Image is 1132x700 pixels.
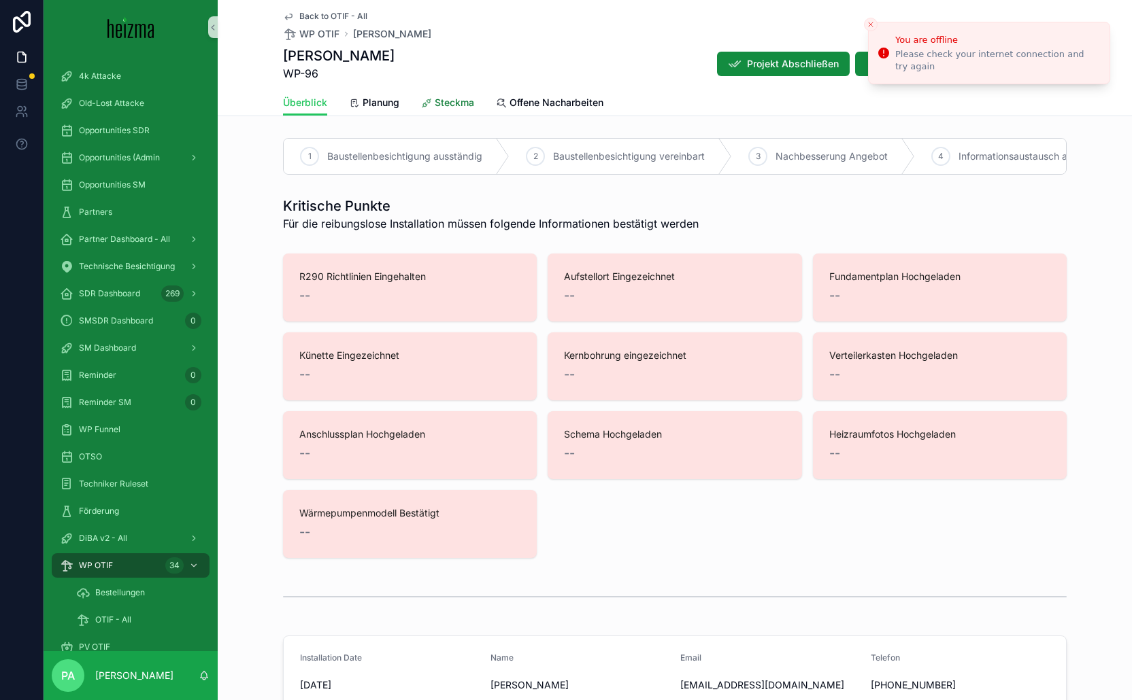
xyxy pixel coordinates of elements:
span: OTIF - All [95,614,131,625]
div: 0 [185,394,201,410]
a: 4k Attacke [52,64,210,88]
a: Überblick [283,90,327,116]
a: Offene Nacharbeiten [496,90,603,118]
span: SDR Dashboard [79,288,140,299]
span: WP OTIF [79,560,113,571]
span: Opportunities SM [79,179,146,190]
span: Überblick [283,96,327,109]
span: Anschlussplan Hochgeladen [299,427,520,441]
span: Baustellenbesichtigung ausständig [327,150,482,163]
span: Aufstellort Eingezeichnet [564,270,785,283]
span: [PERSON_NAME] [490,678,670,692]
span: -- [299,286,310,305]
span: Partners [79,207,112,217]
span: PV OTIF [79,642,110,652]
a: SM Dashboard [52,336,210,360]
div: scrollable content [44,54,218,651]
span: Steckma [435,96,474,109]
span: Techniker Ruleset [79,478,148,489]
a: WP Funnel [52,417,210,442]
span: 4k Attacke [79,71,121,82]
a: DiBA v2 - All [52,526,210,550]
span: Opportunities SDR [79,125,150,136]
span: OTSO [79,451,102,462]
a: Partners [52,200,210,224]
span: [EMAIL_ADDRESS][DOMAIN_NAME] [680,678,860,692]
span: Baustellenbesichtigung vereinbart [553,150,705,163]
a: Planung [349,90,399,118]
span: Old-Lost Attacke [79,98,144,109]
span: Opportunities (Admin [79,152,160,163]
span: Reminder SM [79,397,131,408]
a: Opportunities (Admin [52,145,210,170]
img: App logo [107,16,154,38]
span: Technische Besichtigung [79,261,175,272]
span: Für die reibungslose Installation müssen folgende Informationen bestätigt werden [283,215,699,232]
h1: Kritische Punkte [283,196,699,215]
span: Fundamentplan Hochgeladen [829,270,1050,283]
button: Close toast [864,18,878,31]
div: 34 [165,557,184,574]
span: 3 [756,151,761,162]
a: OTIF - All [68,608,210,632]
span: PA [61,667,75,684]
span: Offene Nacharbeiten [510,96,603,109]
span: Wärmepumpenmodell Bestätigt [299,506,520,520]
h1: [PERSON_NAME] [283,46,395,65]
span: -- [829,365,840,384]
a: SMSDR Dashboard0 [52,309,210,333]
span: -- [564,365,575,384]
span: -- [299,523,310,542]
span: -- [299,365,310,384]
button: Projekt Abschließen [717,52,850,76]
span: 1 [308,151,312,162]
a: Partner Dashboard - All [52,227,210,251]
span: -- [829,444,840,463]
div: 0 [185,367,201,383]
span: -- [564,286,575,305]
a: WP OTIF34 [52,553,210,578]
a: [PERSON_NAME] [353,27,431,41]
span: Partner Dashboard - All [79,234,170,245]
span: DiBA v2 - All [79,533,127,544]
a: PV OTIF [52,635,210,659]
span: SMSDR Dashboard [79,315,153,326]
a: Förderung [52,499,210,523]
span: Nachbesserung Angebot [776,150,888,163]
span: SM Dashboard [79,343,136,353]
span: WP-96 [283,65,395,82]
div: Please check your internet connection and try again [895,48,1099,73]
div: 0 [185,313,201,329]
span: Projekt Abschließen [747,57,839,71]
span: Kernbohrung eingezeichnet [564,349,785,362]
span: R290 Richtlinien Eingehalten [299,270,520,283]
a: Steckma [421,90,474,118]
span: Installation Date [300,652,362,663]
span: Schema Hochgeladen [564,427,785,441]
div: 269 [161,285,184,302]
span: Email [680,652,701,663]
a: Bestellungen [68,580,210,605]
span: 2 [533,151,538,162]
span: -- [829,286,840,305]
span: [PHONE_NUMBER] [871,678,1050,692]
span: Bestellungen [95,587,145,598]
a: Technische Besichtigung [52,254,210,279]
button: Baustellenplan Erstellen [855,52,1005,76]
a: Reminder SM0 [52,390,210,415]
a: Opportunities SDR [52,118,210,143]
span: [DATE] [300,678,480,692]
a: Reminder0 [52,363,210,387]
span: Künette Eingezeichnet [299,349,520,362]
span: 4 [938,151,944,162]
a: OTSO [52,444,210,469]
span: -- [299,444,310,463]
span: Förderung [79,506,119,517]
span: Verteilerkasten Hochgeladen [829,349,1050,362]
span: Reminder [79,370,116,381]
span: WP OTIF [299,27,339,41]
div: You are offline [895,33,1099,47]
span: WP Funnel [79,424,120,435]
a: SDR Dashboard269 [52,281,210,306]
